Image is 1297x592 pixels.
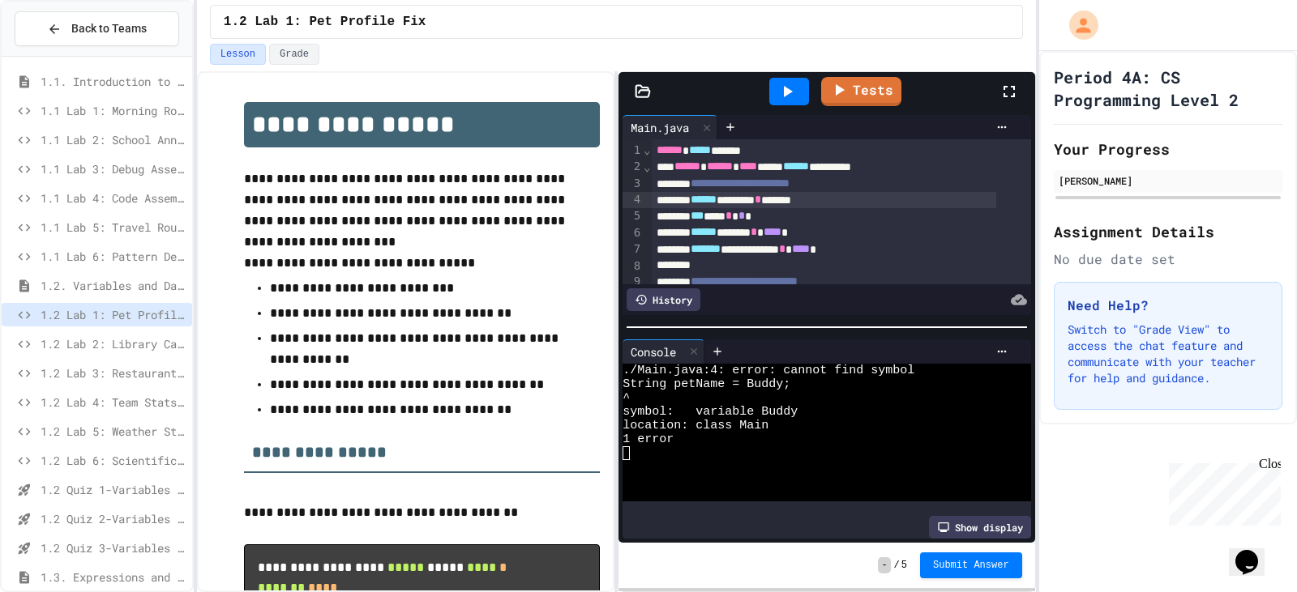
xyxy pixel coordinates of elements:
span: / [894,559,900,572]
div: 7 [623,241,643,258]
span: 1.1 Lab 6: Pattern Detective [41,248,186,265]
div: Console [623,339,704,364]
h2: Your Progress [1054,138,1282,160]
h1: Period 4A: CS Programming Level 2 [1054,66,1282,111]
p: Switch to "Grade View" to access the chat feature and communicate with your teacher for help and ... [1068,322,1269,386]
iframe: chat widget [1162,457,1281,526]
span: 1.2 Lab 3: Restaurant Order System [41,364,186,381]
div: 4 [623,192,643,208]
div: Chat with us now!Close [6,6,112,103]
span: 1.2 Lab 1: Pet Profile Fix [41,306,186,323]
div: [PERSON_NAME] [1059,173,1278,188]
span: 1.3. Expressions and Output [New] [41,569,186,586]
button: Back to Teams [15,11,179,46]
span: 1.2 Lab 2: Library Card Creator [41,335,186,352]
span: 1.2. Variables and Data Types [41,277,186,294]
span: 1.2 Lab 1: Pet Profile Fix [224,12,426,32]
div: 8 [623,258,643,275]
span: Submit Answer [933,559,1009,572]
span: 1.2 Lab 5: Weather Station Debugger [41,423,186,440]
iframe: chat widget [1229,527,1281,576]
span: 1.1 Lab 2: School Announcements [41,131,186,148]
div: No due date set [1054,249,1282,269]
span: 1.2 Lab 4: Team Stats Calculator [41,394,186,411]
span: location: class Main [623,419,768,432]
span: ^ [623,391,630,405]
div: 3 [623,176,643,192]
span: 1.1 Lab 4: Code Assembly Challenge [41,190,186,207]
span: 1.1 Lab 5: Travel Route Debugger [41,219,186,236]
div: Main.java [623,115,717,139]
div: 5 [623,208,643,224]
span: 1.1 Lab 1: Morning Routine Fix [41,102,186,119]
button: Submit Answer [920,552,1022,578]
div: Show display [929,516,1031,539]
span: - [878,557,890,573]
span: Fold line [643,143,651,156]
button: Lesson [210,44,266,65]
div: 1 [623,143,643,159]
span: 1.2 Quiz 3-Variables and Data Types [41,539,186,556]
div: Main.java [623,119,697,136]
div: My Account [1052,6,1102,44]
div: Console [623,343,684,360]
span: Fold line [643,160,651,173]
span: 1 error [623,432,674,446]
span: String petName = Buddy; [623,377,790,391]
span: 1.1. Introduction to Algorithms, Programming, and Compilers [41,73,186,90]
span: symbol: variable Buddy [623,405,798,419]
div: 2 [623,159,643,175]
a: Tests [821,77,901,106]
div: History [627,288,700,311]
button: Grade [269,44,319,65]
h2: Assignment Details [1054,220,1282,243]
span: Back to Teams [71,20,147,37]
h3: Need Help? [1068,296,1269,315]
span: 1.2 Quiz 1-Variables and Data Types [41,481,186,498]
span: 1.1 Lab 3: Debug Assembly [41,160,186,177]
span: 5 [901,559,907,572]
div: 9 [623,274,643,290]
span: 1.2 Quiz 2-Variables and Data Types [41,510,186,527]
div: 6 [623,225,643,241]
span: 1.2 Lab 6: Scientific Calculator [41,452,186,469]
span: ./Main.java:4: error: cannot find symbol [623,364,914,377]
